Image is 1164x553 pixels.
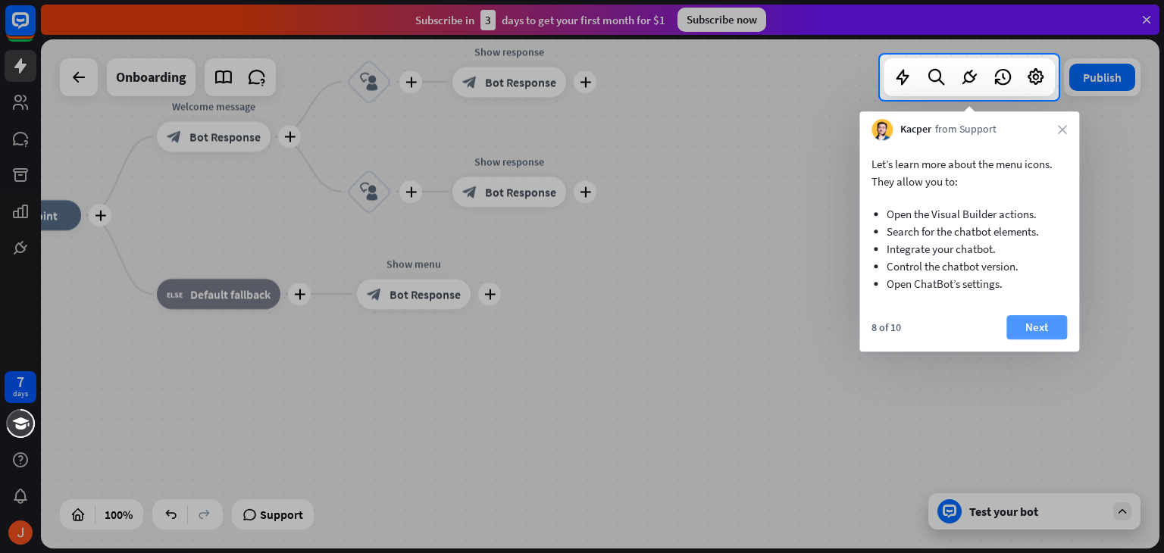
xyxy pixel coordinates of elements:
span: Kacper [900,122,931,137]
li: Search for the chatbot elements. [887,223,1052,240]
li: Control the chatbot version. [887,258,1052,275]
button: Next [1006,315,1067,339]
li: Open the Visual Builder actions. [887,205,1052,223]
div: 8 of 10 [871,320,901,334]
li: Integrate your chatbot. [887,240,1052,258]
span: from Support [935,122,997,137]
p: Let’s learn more about the menu icons. They allow you to: [871,155,1067,190]
button: Open LiveChat chat widget [12,6,58,52]
i: close [1058,125,1067,134]
li: Open ChatBot’s settings. [887,275,1052,292]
